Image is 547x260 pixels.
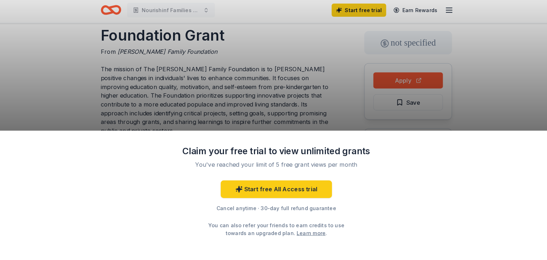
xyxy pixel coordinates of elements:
div: Claim your free trial to view unlimited grants [181,144,366,156]
div: Cancel anytime · 30-day full refund guarantee [181,201,366,210]
a: Learn more [293,226,322,233]
div: You can also refer your friends to earn credits to use towards an upgraded plan. . [201,218,346,233]
div: You've reached your limit of 5 free grant views per month [189,158,358,167]
a: Start free All Access trial [219,178,328,196]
